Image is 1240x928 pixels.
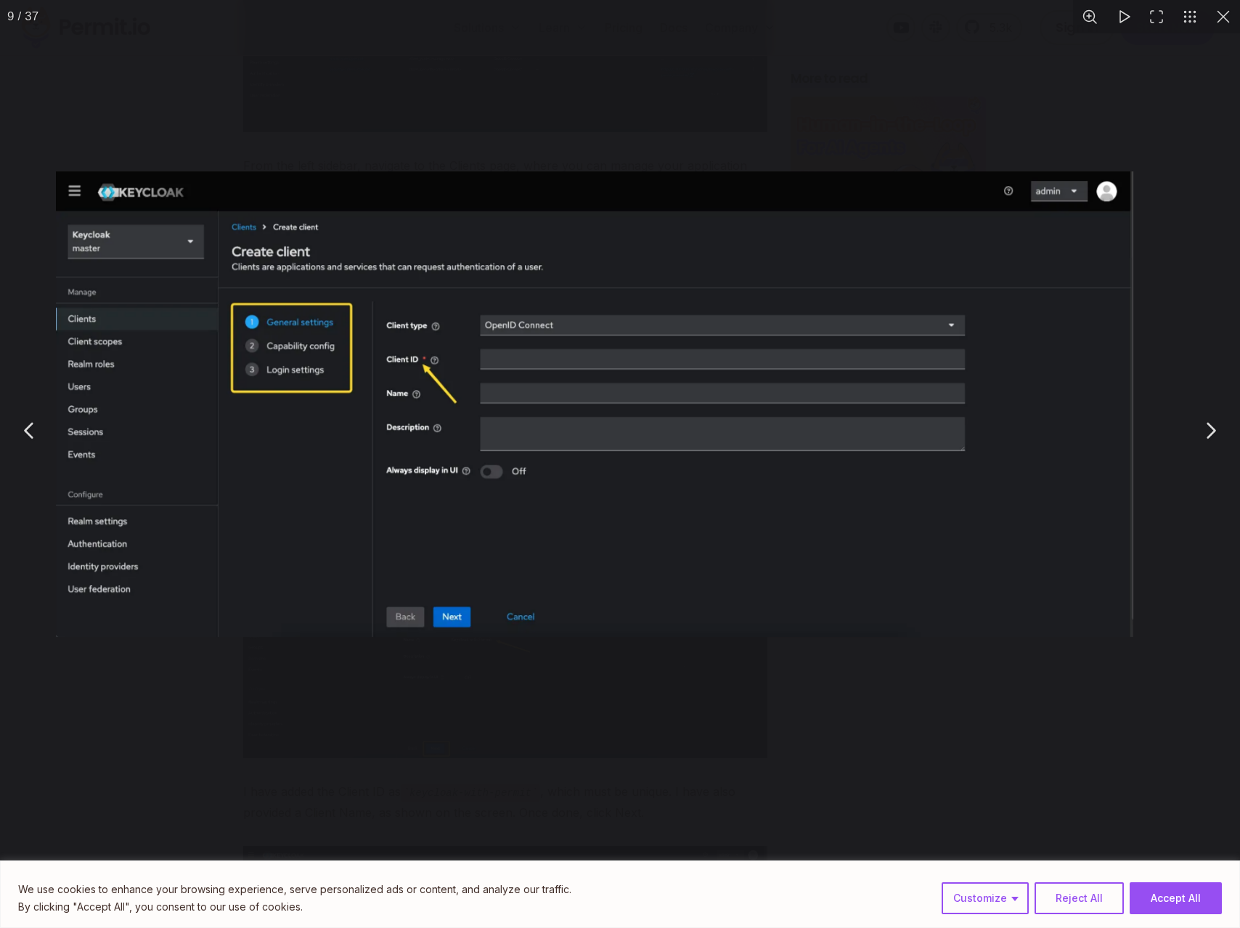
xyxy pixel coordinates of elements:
[12,412,48,449] button: Previous
[1035,882,1124,914] button: Reject All
[1192,412,1228,449] button: Next
[56,171,1133,636] img: Image 9 of 37
[18,898,571,916] p: By clicking "Accept All", you consent to our use of cookies.
[18,881,571,898] p: We use cookies to enhance your browsing experience, serve personalized ads or content, and analyz...
[1130,882,1222,914] button: Accept All
[942,882,1029,914] button: Customize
